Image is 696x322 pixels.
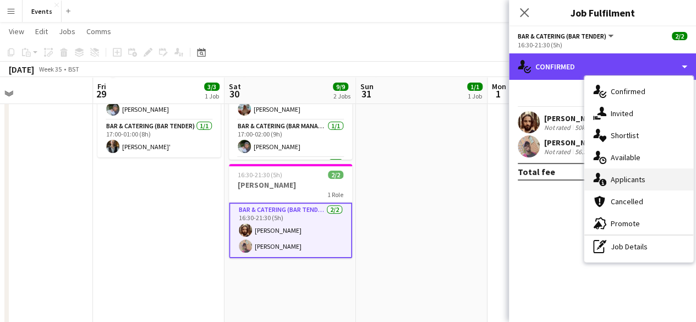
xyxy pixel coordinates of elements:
div: 1 Job [205,92,219,100]
a: Jobs [54,24,80,39]
span: Fri [97,81,106,91]
div: Shortlist [584,124,693,146]
app-card-role: Bar & Catering (Bar Tender)2/216:30-21:30 (5h)[PERSON_NAME][PERSON_NAME] [229,203,352,258]
span: 16:30-21:30 (5h) [238,171,282,179]
h3: [PERSON_NAME] [229,180,352,190]
span: 9/9 [333,83,348,91]
div: Not rated [544,123,573,132]
div: [PERSON_NAME] [544,113,602,123]
span: Bar & Catering (Bar Tender) [518,32,606,40]
app-job-card: 16:30-21:30 (5h)2/2[PERSON_NAME]1 RoleBar & Catering (Bar Tender)2/216:30-21:30 (5h)[PERSON_NAME]... [229,164,352,258]
div: 16:30-21:30 (5h) [518,41,687,49]
div: [DATE] [9,64,34,75]
div: Job Details [584,236,693,258]
span: Sun [360,81,374,91]
div: Confirmed [584,80,693,102]
span: 3/3 [204,83,220,91]
span: Mon [492,81,506,91]
app-card-role: Bar & Catering (Bar Manager)1/117:00-02:00 (9h)[PERSON_NAME] [229,120,352,157]
a: Edit [31,24,52,39]
div: BST [68,65,79,73]
div: Cancelled [584,190,693,212]
span: Sat [229,81,241,91]
a: Comms [82,24,116,39]
div: Total fee [518,166,555,177]
div: Available [584,146,693,168]
span: 1/1 [467,83,483,91]
div: Applicants [584,168,693,190]
button: Events [23,1,62,22]
span: 1 [490,88,506,100]
div: 1 Job [468,92,482,100]
span: 31 [359,88,374,100]
app-card-role: Bar & Catering (Bar Tender)4/4 [229,157,352,243]
span: Comms [86,26,111,36]
h3: Job Fulfilment [509,6,696,20]
a: View [4,24,29,39]
app-card-role: Bar & Catering (Bar Tender)1/117:00-01:00 (8h)[PERSON_NAME]' [97,120,221,157]
span: Edit [35,26,48,36]
span: 1 Role [327,190,343,199]
div: Promote [584,212,693,234]
div: Confirmed [509,53,696,80]
button: Bar & Catering (Bar Tender) [518,32,615,40]
div: 2 Jobs [333,92,350,100]
span: 29 [96,88,106,100]
span: 2/2 [328,171,343,179]
span: Jobs [59,26,75,36]
div: Invited [584,102,693,124]
span: 2/2 [672,32,687,40]
span: Week 35 [36,65,64,73]
div: 50km [573,123,593,132]
div: Not rated [544,148,573,156]
span: 30 [227,88,241,100]
div: 56.2km [573,148,598,156]
div: [PERSON_NAME] [544,138,602,148]
span: View [9,26,24,36]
